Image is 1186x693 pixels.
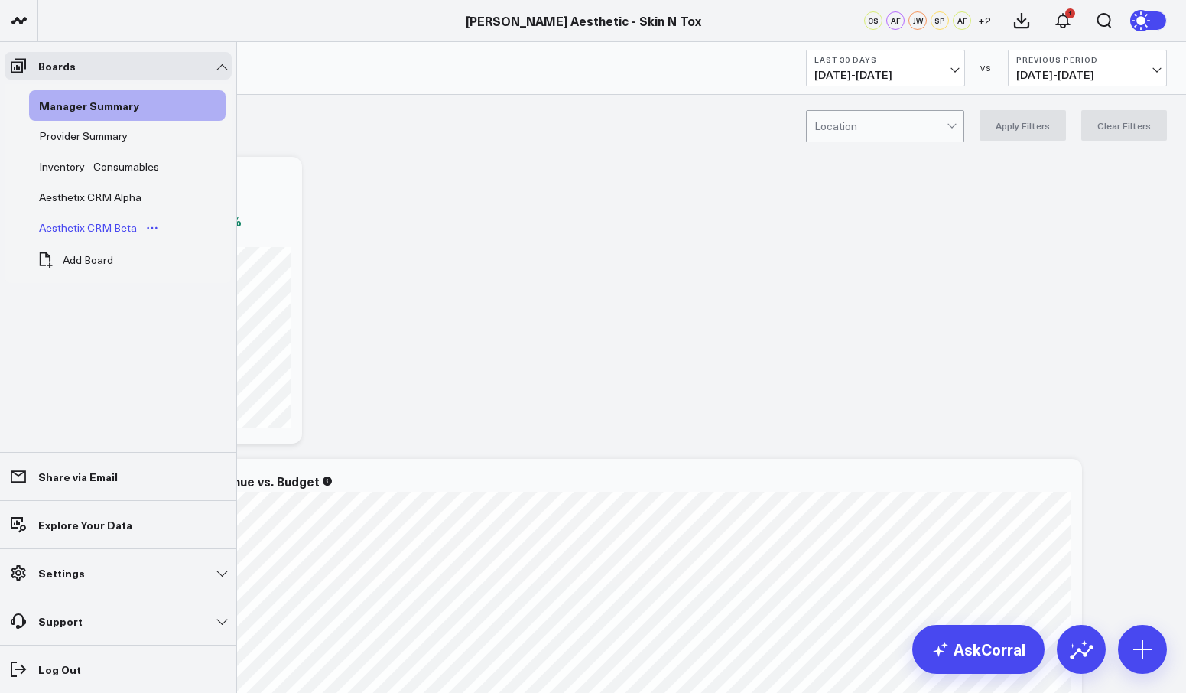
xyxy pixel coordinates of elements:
[63,254,113,266] span: Add Board
[980,110,1066,141] button: Apply Filters
[29,213,170,243] a: Aesthetix CRM BetaOpen board menu
[141,222,164,234] button: Open board menu
[29,182,174,213] a: Aesthetix CRM AlphaOpen board menu
[864,11,882,30] div: CS
[35,188,145,207] div: Aesthetix CRM Alpha
[5,656,232,683] a: Log Out
[975,11,993,30] button: +2
[29,151,192,182] a: Inventory - ConsumablesOpen board menu
[886,11,905,30] div: AF
[38,470,118,483] p: Share via Email
[35,96,143,115] div: Manager Summary
[1065,8,1075,18] div: 1
[29,243,121,277] button: Add Board
[38,567,85,579] p: Settings
[814,55,957,64] b: Last 30 Days
[29,90,172,121] a: Manager SummaryOpen board menu
[1008,50,1167,86] button: Previous Period[DATE]-[DATE]
[814,69,957,81] span: [DATE] - [DATE]
[912,625,1045,674] a: AskCorral
[38,663,81,675] p: Log Out
[35,158,163,176] div: Inventory - Consumables
[978,15,991,26] span: + 2
[38,60,76,72] p: Boards
[35,127,132,145] div: Provider Summary
[35,219,141,237] div: Aesthetix CRM Beta
[466,12,701,29] a: [PERSON_NAME] Aesthetic - Skin N Tox
[973,63,1000,73] div: VS
[38,519,132,531] p: Explore Your Data
[29,121,161,151] a: Provider SummaryOpen board menu
[1016,69,1158,81] span: [DATE] - [DATE]
[931,11,949,30] div: SP
[953,11,971,30] div: AF
[806,50,965,86] button: Last 30 Days[DATE]-[DATE]
[908,11,927,30] div: JW
[1016,55,1158,64] b: Previous Period
[38,615,83,627] p: Support
[1081,110,1167,141] button: Clear Filters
